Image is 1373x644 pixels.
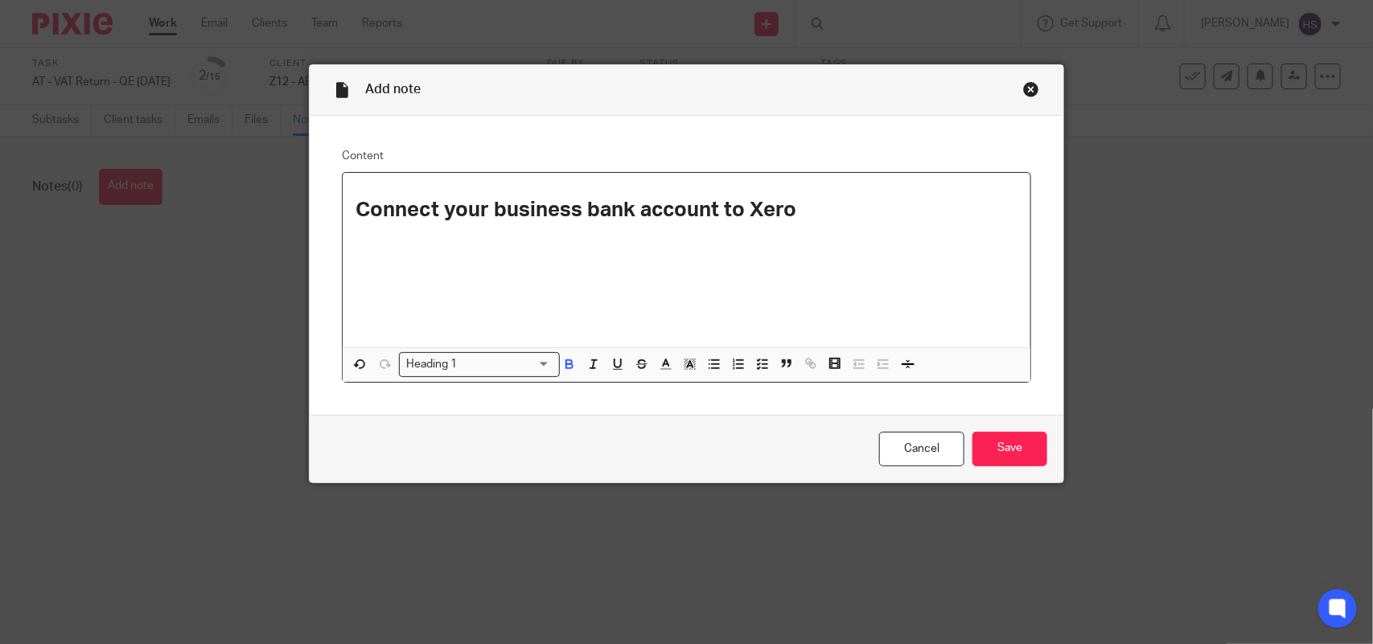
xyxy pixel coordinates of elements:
[365,83,421,96] span: Add note
[1023,81,1039,97] div: Close this dialog window
[462,356,550,373] input: Search for option
[399,352,560,377] div: Search for option
[972,432,1047,466] input: Save
[403,356,461,373] span: Heading 1
[356,199,796,220] strong: Connect your business bank account to Xero
[879,432,964,466] a: Cancel
[342,148,1031,164] label: Content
